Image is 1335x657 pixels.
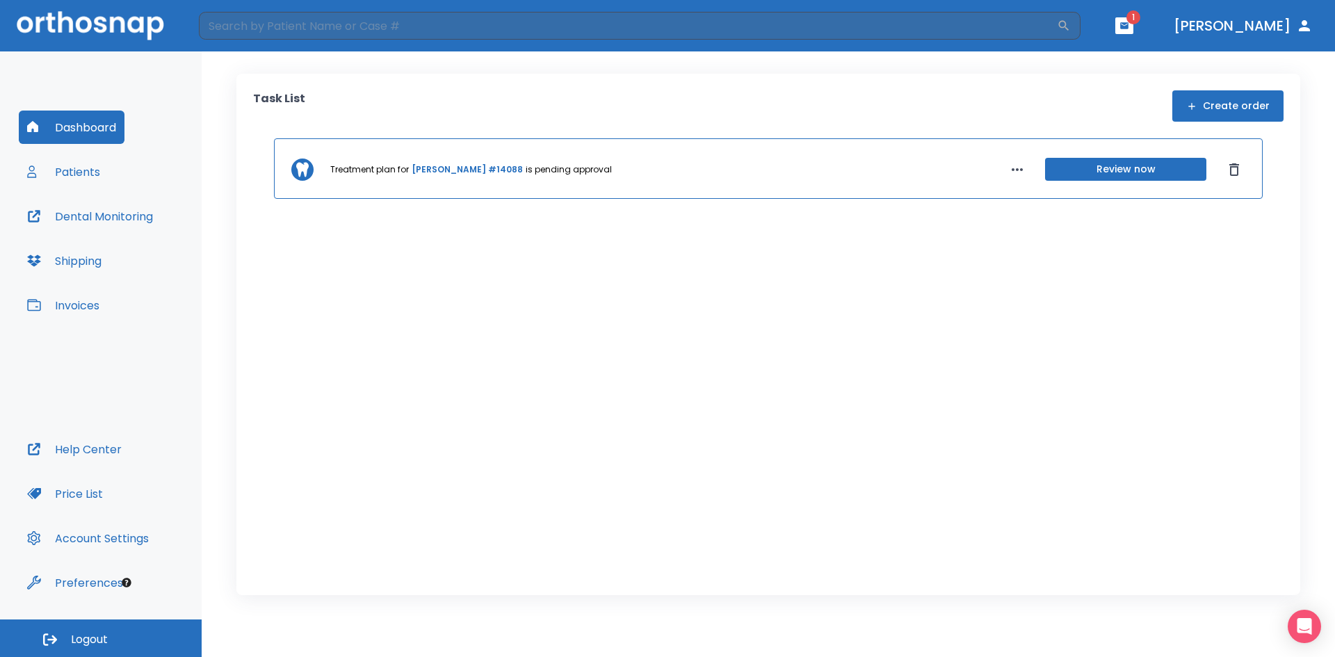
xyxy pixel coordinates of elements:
[19,289,108,322] button: Invoices
[19,521,157,555] button: Account Settings
[1168,13,1318,38] button: [PERSON_NAME]
[19,111,124,144] button: Dashboard
[19,244,110,277] button: Shipping
[1045,158,1206,181] button: Review now
[1288,610,1321,643] div: Open Intercom Messenger
[330,163,409,176] p: Treatment plan for
[1172,90,1284,122] button: Create order
[120,576,133,589] div: Tooltip anchor
[1223,159,1245,181] button: Dismiss
[19,200,161,233] button: Dental Monitoring
[199,12,1057,40] input: Search by Patient Name or Case #
[19,432,130,466] button: Help Center
[19,566,131,599] button: Preferences
[71,632,108,647] span: Logout
[17,11,164,40] img: Orthosnap
[412,163,523,176] a: [PERSON_NAME] #14088
[19,477,111,510] button: Price List
[19,155,108,188] button: Patients
[253,90,305,122] p: Task List
[526,163,612,176] p: is pending approval
[1126,10,1140,24] span: 1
